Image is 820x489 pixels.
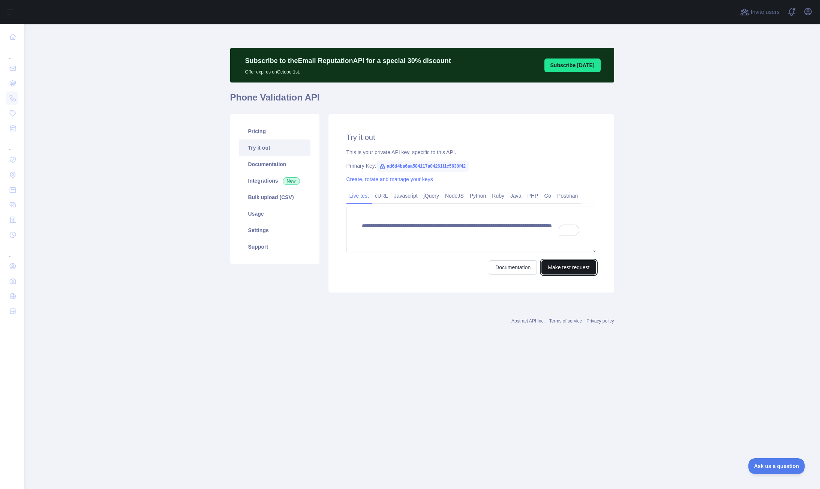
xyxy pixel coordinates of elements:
[239,189,310,205] a: Bulk upload (CSV)
[239,238,310,255] a: Support
[346,190,372,202] a: Live test
[544,58,601,72] button: Subscribe [DATE]
[6,136,18,151] div: ...
[489,260,537,274] a: Documentation
[239,123,310,139] a: Pricing
[239,205,310,222] a: Usage
[554,190,581,202] a: Postman
[346,162,596,169] div: Primary Key:
[239,156,310,172] a: Documentation
[525,190,541,202] a: PHP
[376,160,469,172] span: ad6d4ba6aa584117a04261f1c5630f42
[748,458,805,474] iframe: Toggle Customer Support
[6,243,18,258] div: ...
[245,55,451,66] p: Subscribe to the Email Reputation API for a special 30 % discount
[239,139,310,156] a: Try it out
[586,318,614,324] a: Privacy policy
[372,190,391,202] a: cURL
[442,190,467,202] a: NodeJS
[346,132,596,142] h2: Try it out
[739,6,781,18] button: Invite users
[230,91,614,109] h1: Phone Validation API
[467,190,489,202] a: Python
[751,8,780,16] span: Invite users
[239,172,310,189] a: Integrations New
[541,260,596,274] button: Make test request
[489,190,507,202] a: Ruby
[346,148,596,156] div: This is your private API key, specific to this API.
[6,45,18,60] div: ...
[549,318,582,324] a: Terms of service
[346,207,596,252] textarea: To enrich screen reader interactions, please activate Accessibility in Grammarly extension settings
[346,176,433,182] a: Create, rotate and manage your keys
[391,190,421,202] a: Javascript
[245,66,451,75] p: Offer expires on October 1st.
[421,190,442,202] a: jQuery
[507,190,525,202] a: Java
[541,190,554,202] a: Go
[283,177,300,185] span: New
[511,318,545,324] a: Abstract API Inc.
[239,222,310,238] a: Settings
